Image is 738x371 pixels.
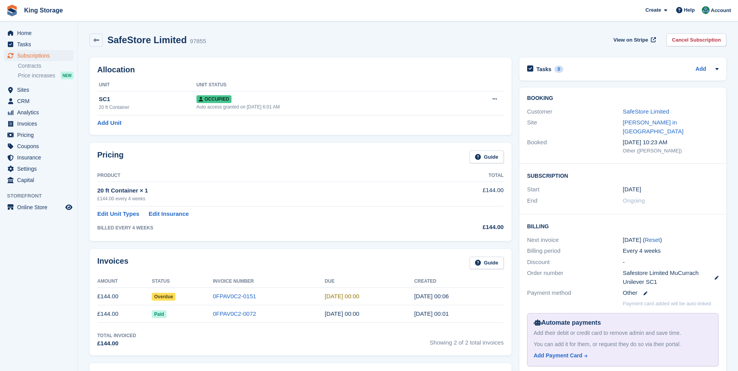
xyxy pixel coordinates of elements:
[623,185,641,194] time: 2025-07-27 23:00:00 UTC
[4,50,74,61] a: menu
[414,275,504,288] th: Created
[18,72,55,79] span: Price increases
[17,39,64,50] span: Tasks
[18,62,74,70] a: Contracts
[152,275,213,288] th: Status
[534,352,709,360] a: Add Payment Card
[213,310,256,317] a: 0FPAV0C2-0072
[527,289,623,297] div: Payment method
[17,141,64,152] span: Coupons
[97,186,428,195] div: 20 ft Container × 1
[17,96,64,107] span: CRM
[97,332,136,339] div: Total Invoiced
[97,288,152,305] td: £144.00
[196,79,454,91] th: Unit Status
[107,35,187,45] h2: SafeStore Limited
[527,222,719,230] h2: Billing
[623,147,719,155] div: Other ([PERSON_NAME])
[696,65,706,74] a: Add
[645,236,660,243] a: Reset
[702,6,710,14] img: John King
[325,275,414,288] th: Due
[18,71,74,80] a: Price increases NEW
[4,39,74,50] a: menu
[4,118,74,129] a: menu
[4,107,74,118] a: menu
[428,182,504,206] td: £144.00
[527,138,623,154] div: Booked
[534,352,582,360] div: Add Payment Card
[4,202,74,213] a: menu
[213,293,256,299] a: 0FPAV0C2-0151
[97,170,428,182] th: Product
[97,79,196,91] th: Unit
[623,247,719,255] div: Every 4 weeks
[17,28,64,38] span: Home
[149,210,189,219] a: Edit Insurance
[4,28,74,38] a: menu
[428,170,504,182] th: Total
[196,103,454,110] div: Auto access granted on [DATE] 6:01 AM
[152,310,166,318] span: Paid
[97,150,124,163] h2: Pricing
[623,236,719,245] div: [DATE] ( )
[17,118,64,129] span: Invoices
[610,33,657,46] a: View on Stripe
[527,185,623,194] div: Start
[4,96,74,107] a: menu
[152,293,175,301] span: Overdue
[623,119,684,135] a: [PERSON_NAME] in [GEOGRAPHIC_DATA]
[4,175,74,185] a: menu
[534,329,712,337] div: Add their debit or credit card to remove admin and save time.
[17,202,64,213] span: Online Store
[527,171,719,179] h2: Subscription
[666,33,726,46] a: Cancel Subscription
[4,152,74,163] a: menu
[645,6,661,14] span: Create
[684,6,695,14] span: Help
[4,129,74,140] a: menu
[527,258,623,267] div: Discount
[527,107,623,116] div: Customer
[17,152,64,163] span: Insurance
[97,119,121,128] a: Add Unit
[527,269,623,286] div: Order number
[536,66,552,73] h2: Tasks
[6,5,18,16] img: stora-icon-8386f47178a22dfd0bd8f6a31ec36ba5ce8667c1dd55bd0f319d3a0aa187defe.svg
[623,197,645,204] span: Ongoing
[61,72,74,79] div: NEW
[99,104,196,111] div: 20 ft Container
[623,258,719,267] div: -
[97,224,428,231] div: BILLED EVERY 4 WEEKS
[527,118,623,136] div: Site
[527,236,623,245] div: Next invoice
[97,339,136,348] div: £144.00
[414,310,449,317] time: 2025-07-27 23:01:02 UTC
[64,203,74,212] a: Preview store
[414,293,449,299] time: 2025-08-24 23:06:22 UTC
[527,95,719,101] h2: Booking
[97,65,504,74] h2: Allocation
[17,175,64,185] span: Capital
[623,138,719,147] div: [DATE] 10:23 AM
[17,50,64,61] span: Subscriptions
[4,84,74,95] a: menu
[97,305,152,323] td: £144.00
[17,84,64,95] span: Sites
[623,269,707,286] span: Safestore Limited MuCurrach Unilever SC1
[623,108,669,115] a: SafeStore Limited
[470,150,504,163] a: Guide
[4,163,74,174] a: menu
[554,66,563,73] div: 0
[97,257,128,269] h2: Invoices
[99,95,196,104] div: SC1
[534,340,712,348] div: You can add it for them, or request they do so via their portal.
[325,310,359,317] time: 2025-07-28 23:00:00 UTC
[7,192,77,200] span: Storefront
[17,107,64,118] span: Analytics
[325,293,359,299] time: 2025-08-25 23:00:00 UTC
[190,37,206,46] div: 97855
[623,289,719,297] div: Other
[21,4,66,17] a: King Storage
[623,300,711,308] p: Payment card added will be auto-linked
